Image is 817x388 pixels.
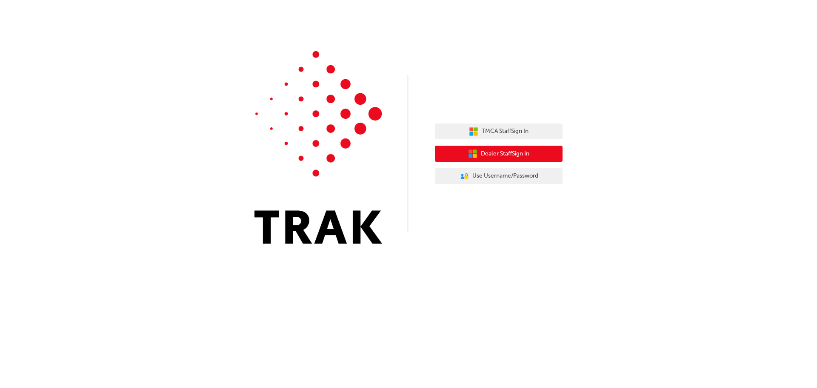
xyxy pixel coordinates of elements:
[481,149,529,159] span: Dealer Staff Sign In
[482,126,528,136] span: TMCA Staff Sign In
[435,124,563,140] button: TMCA StaffSign In
[254,51,382,244] img: Trak
[435,168,563,184] button: Use Username/Password
[472,171,538,181] span: Use Username/Password
[435,146,563,162] button: Dealer StaffSign In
